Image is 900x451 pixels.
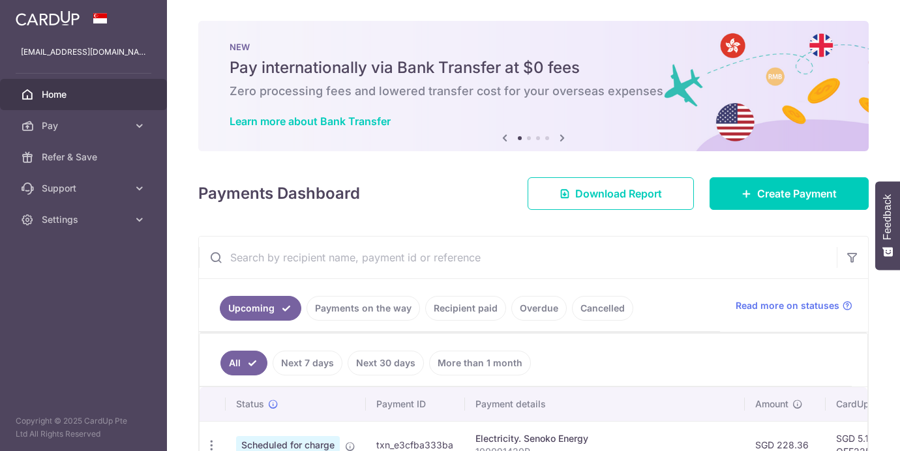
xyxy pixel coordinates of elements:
[220,351,267,375] a: All
[875,181,900,270] button: Feedback - Show survey
[307,296,420,321] a: Payments on the way
[230,83,837,99] h6: Zero processing fees and lowered transfer cost for your overseas expenses
[710,177,869,210] a: Create Payment
[21,46,146,59] p: [EMAIL_ADDRESS][DOMAIN_NAME]
[199,237,837,278] input: Search by recipient name, payment id or reference
[575,186,662,201] span: Download Report
[528,177,694,210] a: Download Report
[16,10,80,26] img: CardUp
[757,186,837,201] span: Create Payment
[220,296,301,321] a: Upcoming
[42,213,128,226] span: Settings
[366,387,465,421] th: Payment ID
[755,398,788,411] span: Amount
[230,57,837,78] h5: Pay internationally via Bank Transfer at $0 fees
[511,296,567,321] a: Overdue
[198,21,869,151] img: Bank transfer banner
[198,182,360,205] h4: Payments Dashboard
[273,351,342,375] a: Next 7 days
[42,88,128,101] span: Home
[465,387,745,421] th: Payment details
[572,296,633,321] a: Cancelled
[348,351,424,375] a: Next 30 days
[42,182,128,195] span: Support
[736,299,852,312] a: Read more on statuses
[816,412,887,444] iframe: Opens a widget where you can find more information
[475,432,734,445] div: Electricity. Senoko Energy
[836,398,886,411] span: CardUp fee
[736,299,839,312] span: Read more on statuses
[236,398,264,411] span: Status
[230,42,837,52] p: NEW
[42,119,128,132] span: Pay
[429,351,531,375] a: More than 1 month
[882,194,893,240] span: Feedback
[425,296,506,321] a: Recipient paid
[42,151,128,164] span: Refer & Save
[230,115,391,128] a: Learn more about Bank Transfer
